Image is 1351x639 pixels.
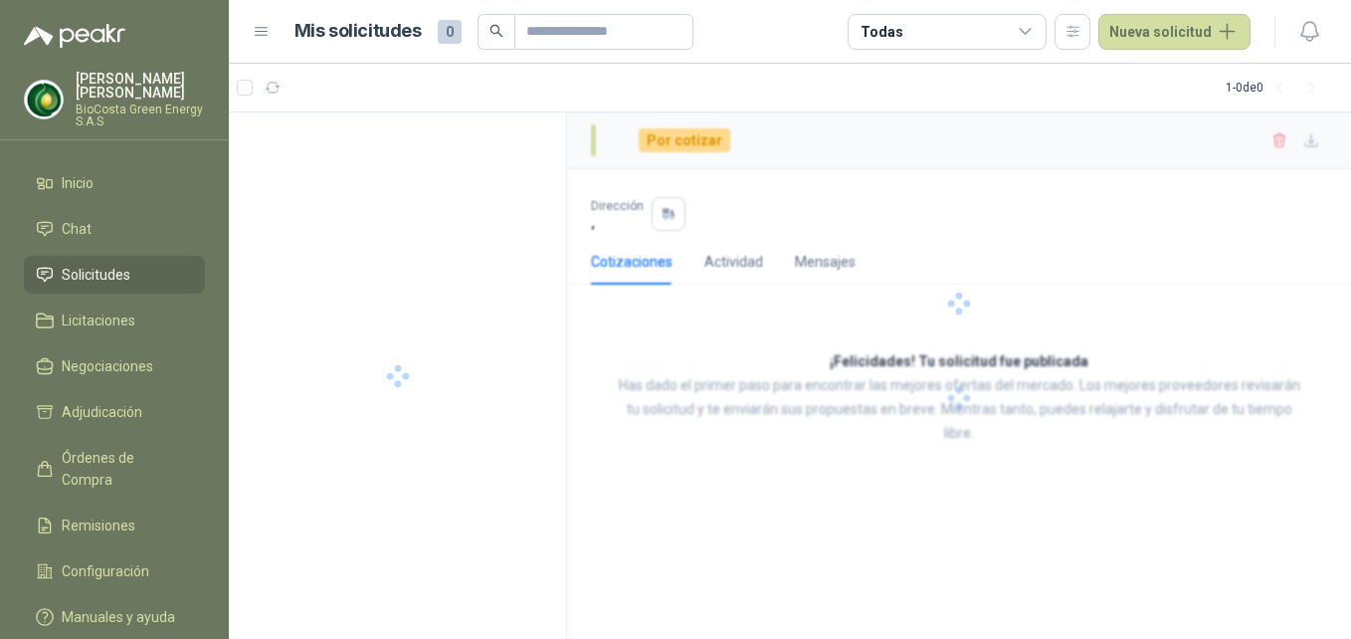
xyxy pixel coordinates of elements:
p: [PERSON_NAME] [PERSON_NAME] [76,72,205,100]
a: Órdenes de Compra [24,439,205,499]
span: Adjudicación [62,401,142,423]
span: search [489,24,503,38]
span: Solicitudes [62,264,130,286]
a: Manuales y ayuda [24,598,205,636]
div: 1 - 0 de 0 [1226,72,1327,104]
span: Órdenes de Compra [62,447,186,491]
a: Configuración [24,552,205,590]
span: Chat [62,218,92,240]
a: Inicio [24,164,205,202]
span: 0 [438,20,462,44]
span: Manuales y ayuda [62,606,175,628]
p: BioCosta Green Energy S.A.S [76,104,205,127]
span: Inicio [62,172,94,194]
a: Negociaciones [24,347,205,385]
img: Company Logo [25,81,63,118]
span: Licitaciones [62,310,135,331]
a: Remisiones [24,507,205,544]
h1: Mis solicitudes [294,17,422,46]
a: Solicitudes [24,256,205,294]
a: Chat [24,210,205,248]
img: Logo peakr [24,24,125,48]
a: Adjudicación [24,393,205,431]
span: Configuración [62,560,149,582]
span: Remisiones [62,515,135,536]
div: Todas [861,21,902,43]
span: Negociaciones [62,355,153,377]
button: Nueva solicitud [1098,14,1251,50]
a: Licitaciones [24,302,205,339]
